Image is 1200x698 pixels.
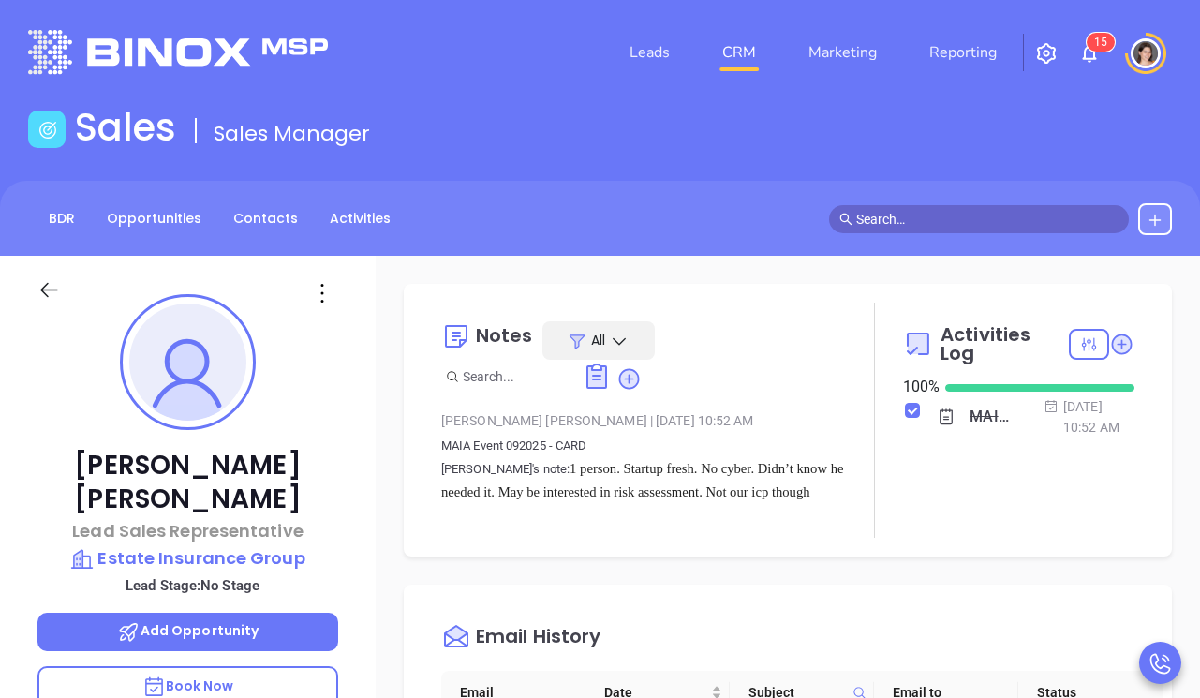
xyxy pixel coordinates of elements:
div: MAIA Event 092025 - CARDMegan's note: 1 person. Startup fresh. No cyber. Didn’t know he needed it... [970,403,1015,431]
span: 1 person. Startup fresh. No cyber. Didn’t know he needed it. May be interested in risk assessment... [441,461,847,499]
p: Lead Sales Representative [37,518,338,543]
a: Leads [622,34,677,71]
span: All [591,331,605,349]
a: Contacts [222,203,309,234]
span: Activities Log [941,325,1069,363]
a: Opportunities [96,203,213,234]
img: logo [28,30,328,74]
div: 100 % [903,376,923,398]
div: [DATE] 10:52 AM [1044,396,1134,438]
span: search [839,213,852,226]
p: Lead Stage: No Stage [47,573,338,598]
span: 1 [1094,36,1101,49]
input: Search... [463,366,562,387]
a: CRM [715,34,763,71]
img: user [1131,38,1161,68]
input: Search… [856,209,1119,230]
span: Add Opportunity [117,621,259,640]
p: [PERSON_NAME] [PERSON_NAME] [37,449,338,516]
a: Activities [319,203,402,234]
div: Notes [476,326,533,345]
img: iconSetting [1035,42,1058,65]
img: profile-user [129,304,246,421]
h1: Sales [75,105,176,150]
span: Book Now [142,676,234,695]
div: [PERSON_NAME] [PERSON_NAME] [DATE] 10:52 AM [441,407,846,435]
p: MAIA Event 092025 - CARD [PERSON_NAME]'s note: [441,435,846,504]
a: Reporting [922,34,1004,71]
img: iconNotification [1078,42,1101,65]
div: Email History [476,627,600,652]
sup: 15 [1087,33,1115,52]
a: Estate Insurance Group [37,545,338,572]
span: 5 [1101,36,1107,49]
span: | [650,413,653,428]
a: Marketing [801,34,884,71]
span: Sales Manager [214,119,370,148]
a: BDR [37,203,86,234]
